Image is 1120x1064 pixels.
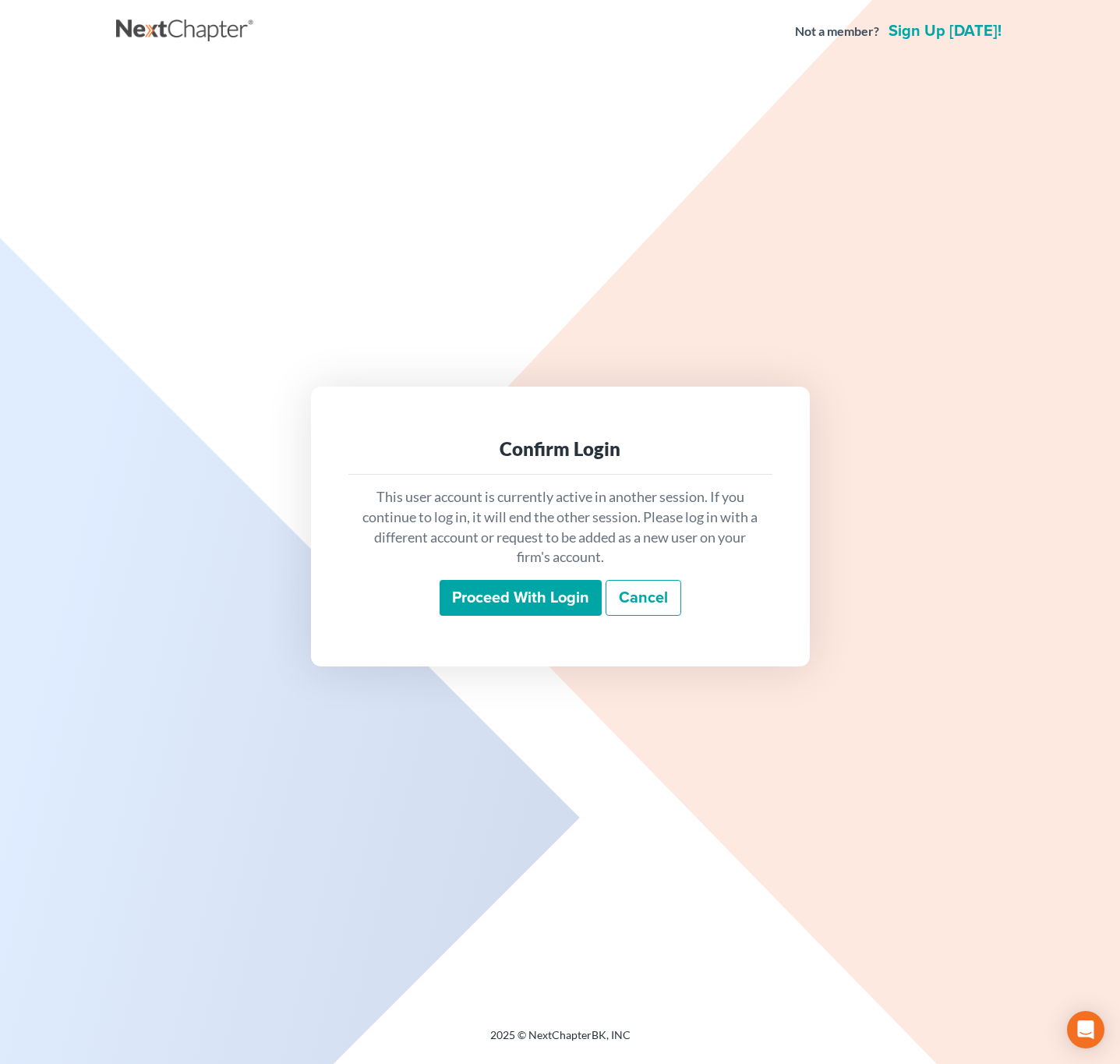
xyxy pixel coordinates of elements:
input: Proceed with login [440,580,602,616]
a: Cancel [606,580,681,616]
strong: Not a member? [795,23,879,41]
a: Sign up [DATE]! [885,23,1005,39]
div: Confirm Login [361,437,760,461]
div: Open Intercom Messenger [1067,1011,1104,1048]
div: 2025 © NextChapterBK, INC [116,1027,1005,1055]
p: This user account is currently active in another session. If you continue to log in, it will end ... [361,487,760,567]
